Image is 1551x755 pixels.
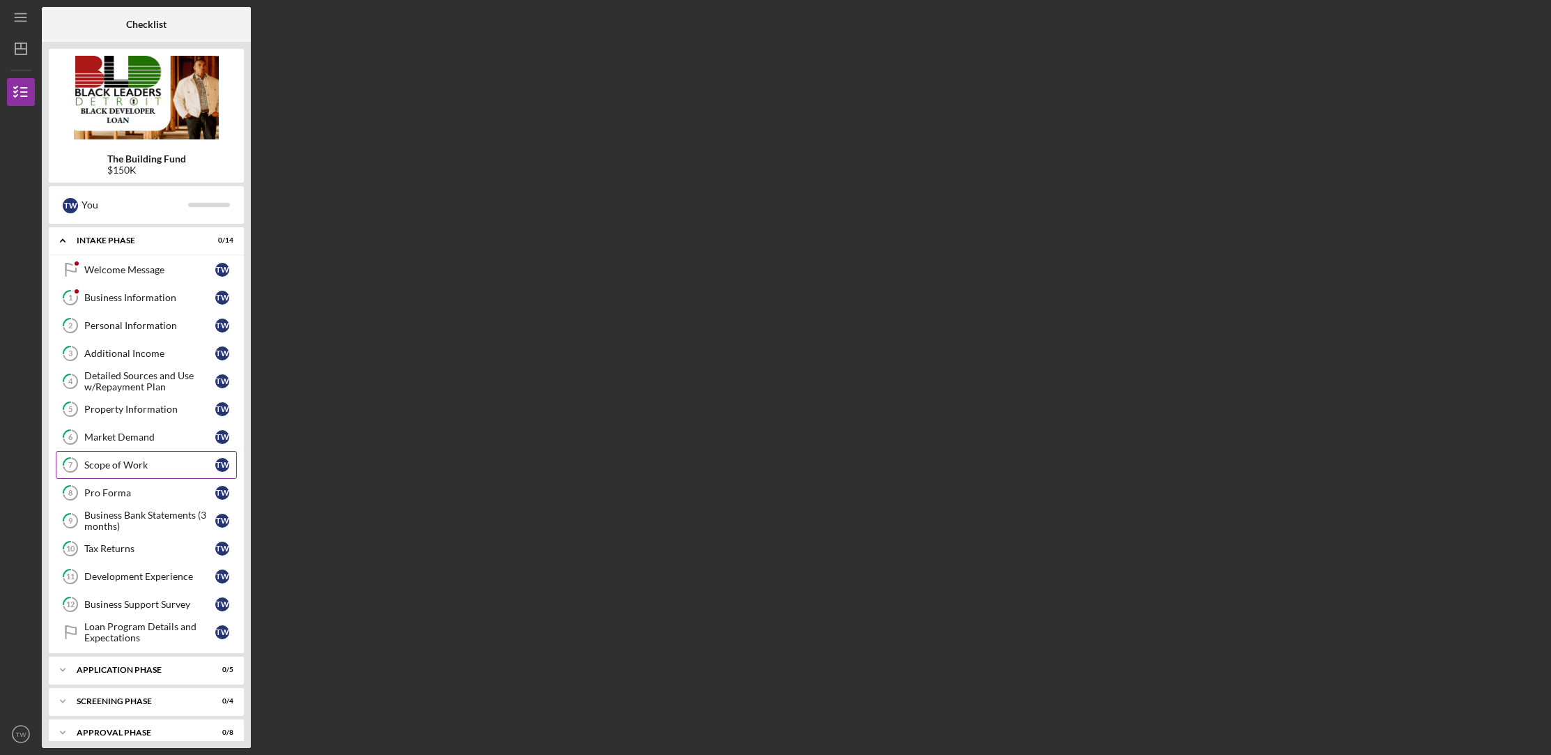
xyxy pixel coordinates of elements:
[84,599,215,610] div: Business Support Survey
[7,720,35,748] button: TW
[84,348,215,359] div: Additional Income
[215,291,229,305] div: T W
[208,666,233,674] div: 0 / 5
[56,312,237,340] a: 2Personal InformationTW
[56,590,237,618] a: 12Business Support SurveyTW
[215,597,229,611] div: T W
[84,571,215,582] div: Development Experience
[77,697,199,706] div: Screening Phase
[84,487,215,498] div: Pro Forma
[56,451,237,479] a: 7Scope of WorkTW
[84,510,215,532] div: Business Bank Statements (3 months)
[84,621,215,643] div: Loan Program Details and Expectations
[68,461,73,470] tspan: 7
[56,367,237,395] a: 4Detailed Sources and Use w/Repayment PlanTW
[68,321,72,330] tspan: 2
[208,697,233,706] div: 0 / 4
[68,293,72,303] tspan: 1
[63,198,78,213] div: T W
[215,542,229,556] div: T W
[56,340,237,367] a: 3Additional IncomeTW
[84,320,215,331] div: Personal Information
[66,572,75,581] tspan: 11
[215,570,229,584] div: T W
[215,263,229,277] div: T W
[68,405,72,414] tspan: 5
[215,374,229,388] div: T W
[84,264,215,275] div: Welcome Message
[77,729,199,737] div: Approval Phase
[77,666,199,674] div: Application Phase
[77,236,199,245] div: Intake Phase
[215,458,229,472] div: T W
[215,625,229,639] div: T W
[16,731,27,738] text: TW
[56,618,237,646] a: Loan Program Details and ExpectationsTW
[68,433,73,442] tspan: 6
[215,514,229,528] div: T W
[208,236,233,245] div: 0 / 14
[56,563,237,590] a: 11Development ExperienceTW
[66,544,75,554] tspan: 10
[68,377,73,386] tspan: 4
[56,284,237,312] a: 1Business InformationTW
[208,729,233,737] div: 0 / 8
[126,19,167,30] b: Checklist
[56,423,237,451] a: 6Market DemandTW
[215,346,229,360] div: T W
[215,430,229,444] div: T W
[84,543,215,554] div: Tax Returns
[215,319,229,333] div: T W
[68,349,72,358] tspan: 3
[215,486,229,500] div: T W
[84,432,215,443] div: Market Demand
[68,489,72,498] tspan: 8
[66,600,75,609] tspan: 12
[56,507,237,535] a: 9Business Bank Statements (3 months)TW
[84,292,215,303] div: Business Information
[107,165,186,176] div: $150K
[56,395,237,423] a: 5Property InformationTW
[56,479,237,507] a: 8Pro FormaTW
[215,402,229,416] div: T W
[84,370,215,392] div: Detailed Sources and Use w/Repayment Plan
[84,404,215,415] div: Property Information
[68,517,73,526] tspan: 9
[56,256,237,284] a: Welcome MessageTW
[82,193,188,217] div: You
[107,153,186,165] b: The Building Fund
[84,459,215,471] div: Scope of Work
[49,56,244,139] img: Product logo
[56,535,237,563] a: 10Tax ReturnsTW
